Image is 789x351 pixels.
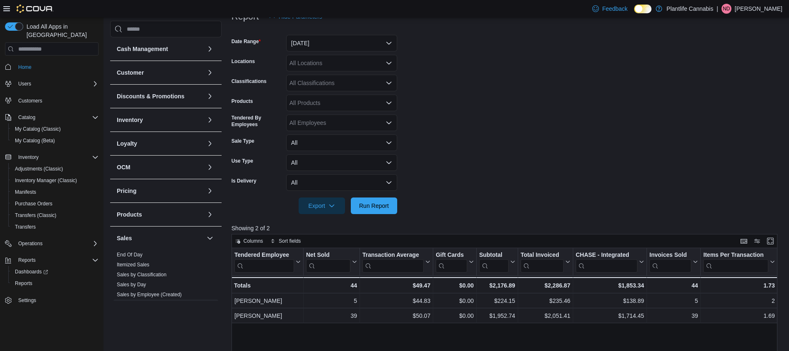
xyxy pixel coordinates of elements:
[15,126,61,132] span: My Catalog (Classic)
[205,162,215,172] button: OCM
[117,281,146,288] span: Sales by Day
[117,139,203,148] button: Loyalty
[15,79,34,89] button: Users
[117,45,203,53] button: Cash Management
[479,296,515,306] div: $224.15
[703,280,775,290] div: 1.73
[117,262,150,268] a: Itemized Sales
[205,115,215,125] button: Inventory
[479,251,515,273] button: Subtotal
[15,112,39,122] button: Catalog
[576,296,644,306] div: $138.89
[232,158,253,164] label: Use Type
[117,251,142,258] span: End Of Day
[15,280,32,287] span: Reports
[15,62,35,72] a: Home
[479,251,509,259] div: Subtotal
[117,45,168,53] h3: Cash Management
[634,13,635,14] span: Dark Mode
[8,123,102,135] button: My Catalog (Classic)
[649,251,691,273] div: Invoices Sold
[18,64,31,71] span: Home
[8,221,102,233] button: Transfers
[232,138,254,144] label: Sale Type
[279,238,301,244] span: Sort fields
[649,251,698,273] button: Invoices Sold
[2,61,102,73] button: Home
[117,210,142,219] h3: Products
[576,251,644,273] button: CHASE - Integrated
[521,251,564,259] div: Total Invoiced
[286,174,397,191] button: All
[18,80,31,87] span: Users
[117,291,182,298] span: Sales by Employee (Created)
[2,294,102,306] button: Settings
[386,119,392,126] button: Open list of options
[286,154,397,171] button: All
[12,124,64,134] a: My Catalog (Classic)
[117,234,132,242] h3: Sales
[12,210,99,220] span: Transfers (Classic)
[15,166,63,172] span: Adjustments (Classic)
[602,5,627,13] span: Feedback
[306,251,350,259] div: Net Sold
[15,79,99,89] span: Users
[362,311,430,321] div: $50.07
[576,280,644,290] div: $1,853.34
[117,116,143,124] h3: Inventory
[649,251,691,259] div: Invoices Sold
[8,175,102,186] button: Inventory Manager (Classic)
[286,134,397,151] button: All
[12,124,99,134] span: My Catalog (Classic)
[306,311,357,321] div: 39
[703,251,768,273] div: Items Per Transaction
[2,112,102,123] button: Catalog
[18,154,39,161] span: Inventory
[8,135,102,146] button: My Catalog (Beta)
[234,280,301,290] div: Totals
[117,68,203,77] button: Customer
[12,222,39,232] a: Transfers
[18,257,36,263] span: Reports
[12,164,66,174] a: Adjustments (Classic)
[521,251,570,273] button: Total Invoiced
[15,295,39,305] a: Settings
[205,139,215,149] button: Loyalty
[117,139,137,148] h3: Loyalty
[12,199,56,209] a: Purchase Orders
[117,116,203,124] button: Inventory
[234,251,294,273] div: Tendered Employee
[12,210,60,220] a: Transfers (Classic)
[2,238,102,249] button: Operations
[117,282,146,288] a: Sales by Day
[12,222,99,232] span: Transfers
[666,4,713,14] p: Plantlife Cannabis
[634,5,651,13] input: Dark Mode
[117,92,184,100] h3: Discounts & Promotions
[386,100,392,106] button: Open list of options
[2,254,102,266] button: Reports
[752,236,762,246] button: Display options
[739,236,749,246] button: Keyboard shortcuts
[117,163,203,171] button: OCM
[117,187,136,195] h3: Pricing
[589,0,631,17] a: Feedback
[234,311,301,321] div: [PERSON_NAME]
[12,278,36,288] a: Reports
[576,251,637,273] div: CHASE - Integrated
[12,187,39,197] a: Manifests
[15,239,46,249] button: Operations
[117,187,203,195] button: Pricing
[649,311,698,321] div: 39
[436,280,474,290] div: $0.00
[205,68,215,78] button: Customer
[15,224,36,230] span: Transfers
[15,177,77,184] span: Inventory Manager (Classic)
[15,152,99,162] span: Inventory
[267,236,304,246] button: Sort fields
[721,4,731,14] div: Nick Dickson
[479,280,515,290] div: $2,176.89
[436,251,467,259] div: Gift Cards
[362,251,430,273] button: Transaction Average
[2,78,102,90] button: Users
